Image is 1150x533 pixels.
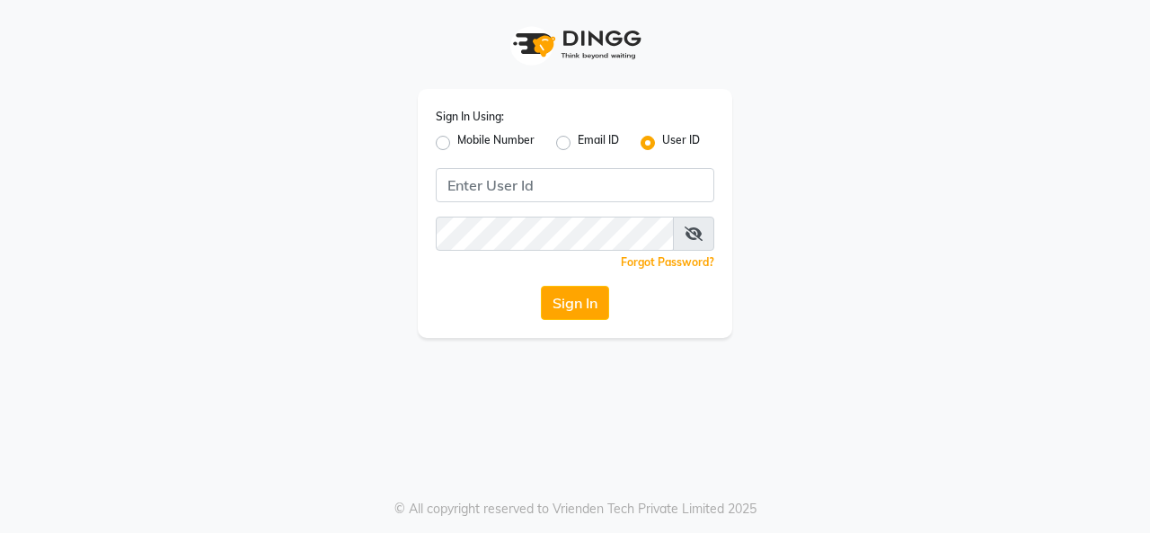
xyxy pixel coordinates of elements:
[541,286,609,320] button: Sign In
[621,255,714,269] a: Forgot Password?
[503,18,647,71] img: logo1.svg
[436,217,674,251] input: Username
[578,132,619,154] label: Email ID
[662,132,700,154] label: User ID
[436,168,714,202] input: Username
[436,109,504,125] label: Sign In Using:
[457,132,535,154] label: Mobile Number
